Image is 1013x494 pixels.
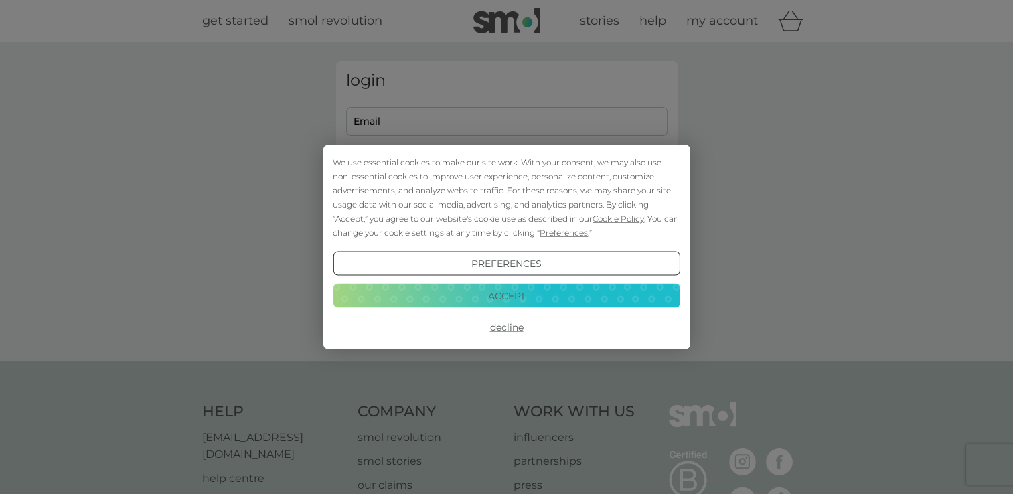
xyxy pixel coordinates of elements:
button: Accept [333,283,680,307]
button: Decline [333,315,680,339]
div: Cookie Consent Prompt [323,145,690,349]
span: Preferences [540,228,588,238]
span: Cookie Policy [593,214,644,224]
button: Preferences [333,252,680,276]
div: We use essential cookies to make our site work. With your consent, we may also use non-essential ... [333,155,680,240]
